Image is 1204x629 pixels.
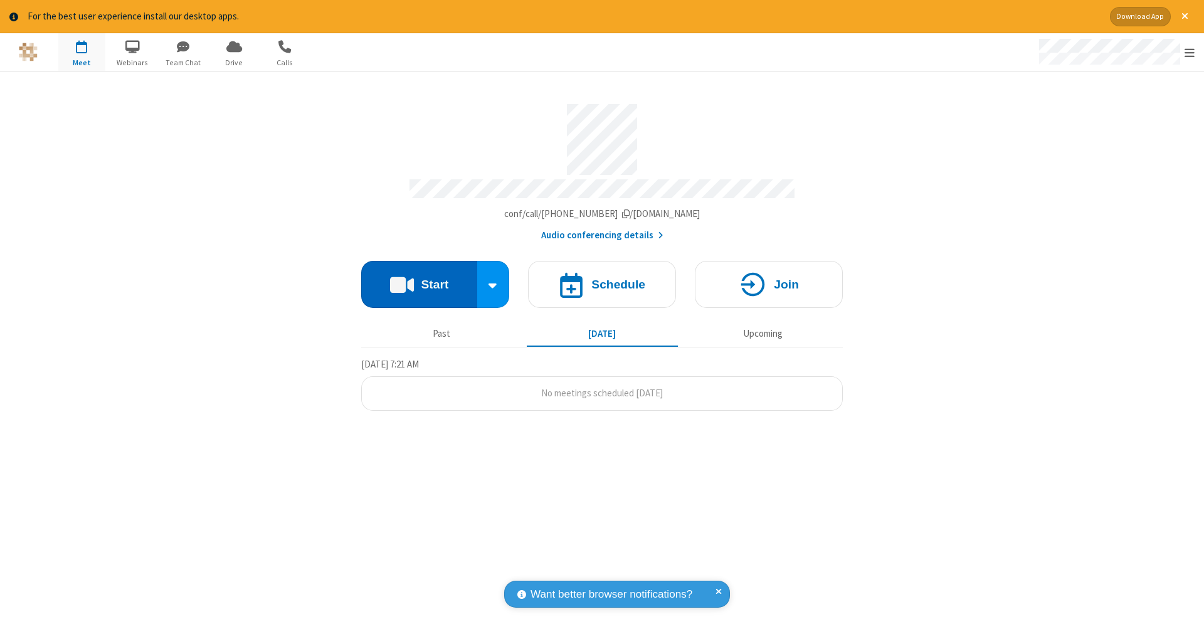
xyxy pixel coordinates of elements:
button: Audio conferencing details [541,228,663,243]
h4: Start [421,278,448,290]
div: Start conference options [477,261,510,308]
span: Meet [58,57,105,68]
span: Copy my meeting room link [504,208,700,219]
img: QA Selenium DO NOT DELETE OR CHANGE [19,43,38,61]
span: Webinars [109,57,156,68]
span: Calls [261,57,309,68]
span: [DATE] 7:21 AM [361,358,419,370]
span: Want better browser notifications? [531,586,692,603]
div: Open menu [1027,33,1204,71]
button: Start [361,261,477,308]
button: Upcoming [687,322,838,346]
section: Today's Meetings [361,357,843,411]
button: [DATE] [527,322,678,346]
h4: Join [774,278,799,290]
button: Copy my meeting room linkCopy my meeting room link [504,207,700,221]
button: Join [695,261,843,308]
section: Account details [361,95,843,242]
button: Past [366,322,517,346]
span: Team Chat [160,57,207,68]
button: Close alert [1175,7,1195,26]
button: Download App [1110,7,1171,26]
h4: Schedule [591,278,645,290]
div: For the best user experience install our desktop apps. [28,9,1101,24]
span: No meetings scheduled [DATE] [541,387,663,399]
button: Logo [4,33,51,71]
button: Schedule [528,261,676,308]
span: Drive [211,57,258,68]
